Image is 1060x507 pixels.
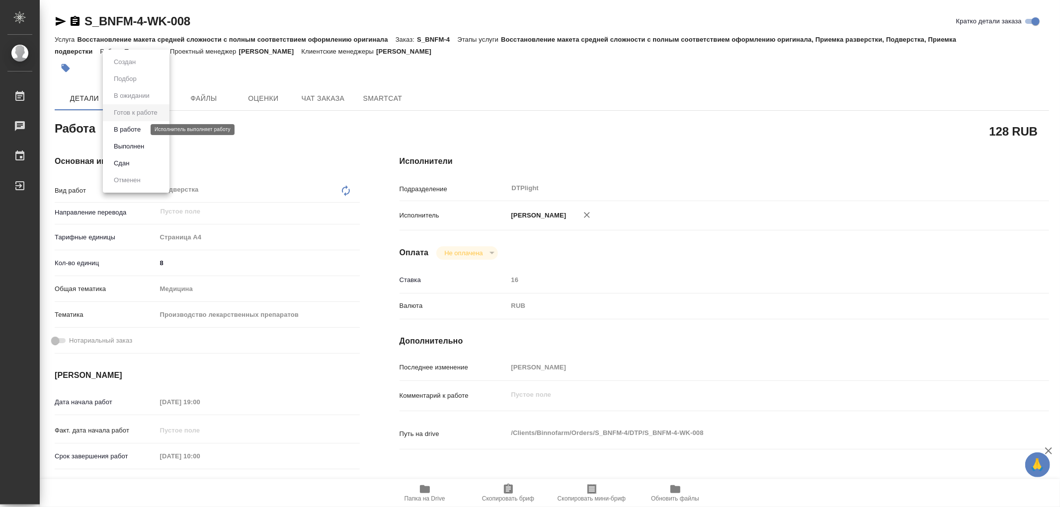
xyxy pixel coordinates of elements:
[111,73,140,84] button: Подбор
[111,107,161,118] button: Готов к работе
[111,124,144,135] button: В работе
[111,158,132,169] button: Сдан
[111,57,139,68] button: Создан
[111,141,147,152] button: Выполнен
[111,175,144,186] button: Отменен
[111,90,153,101] button: В ожидании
